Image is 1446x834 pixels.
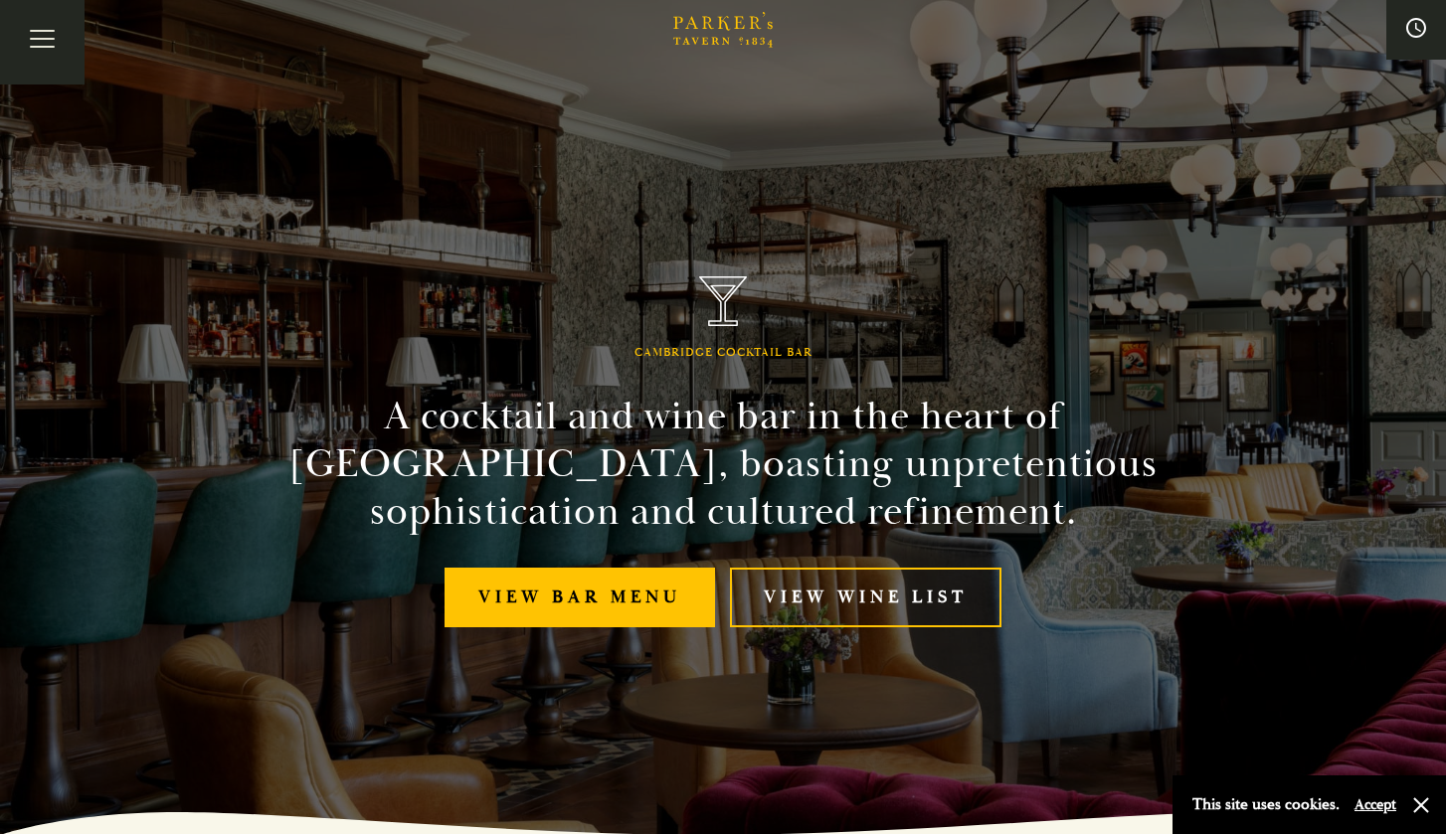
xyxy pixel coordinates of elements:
p: This site uses cookies. [1192,790,1340,819]
img: Parker's Tavern Brasserie Cambridge [699,276,747,327]
button: Close and accept [1411,795,1431,815]
h2: A cocktail and wine bar in the heart of [GEOGRAPHIC_DATA], boasting unpretentious sophistication ... [270,393,1176,536]
a: View bar menu [445,568,715,628]
button: Accept [1355,795,1396,814]
h1: Cambridge Cocktail Bar [634,346,813,360]
a: View Wine List [730,568,1001,628]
